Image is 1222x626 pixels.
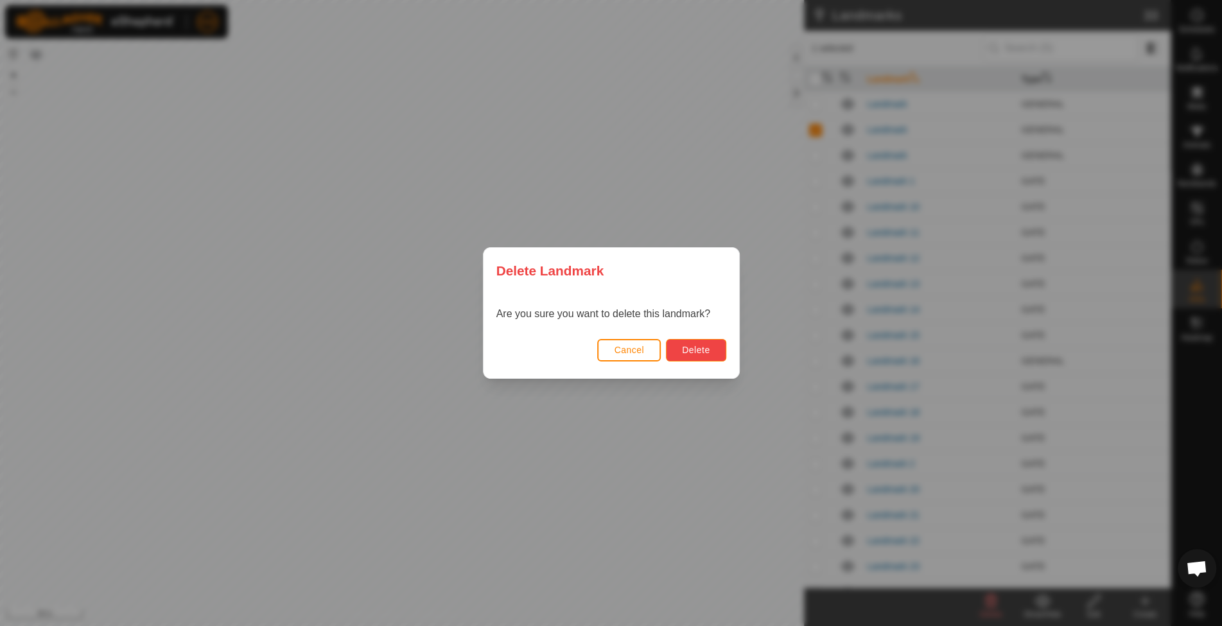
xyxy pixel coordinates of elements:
[496,308,711,319] span: Are you sure you want to delete this landmark?
[597,339,661,361] button: Cancel
[682,345,710,355] span: Delete
[666,339,726,361] button: Delete
[614,345,644,355] span: Cancel
[1178,549,1216,587] div: Open chat
[496,261,604,281] span: Delete Landmark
